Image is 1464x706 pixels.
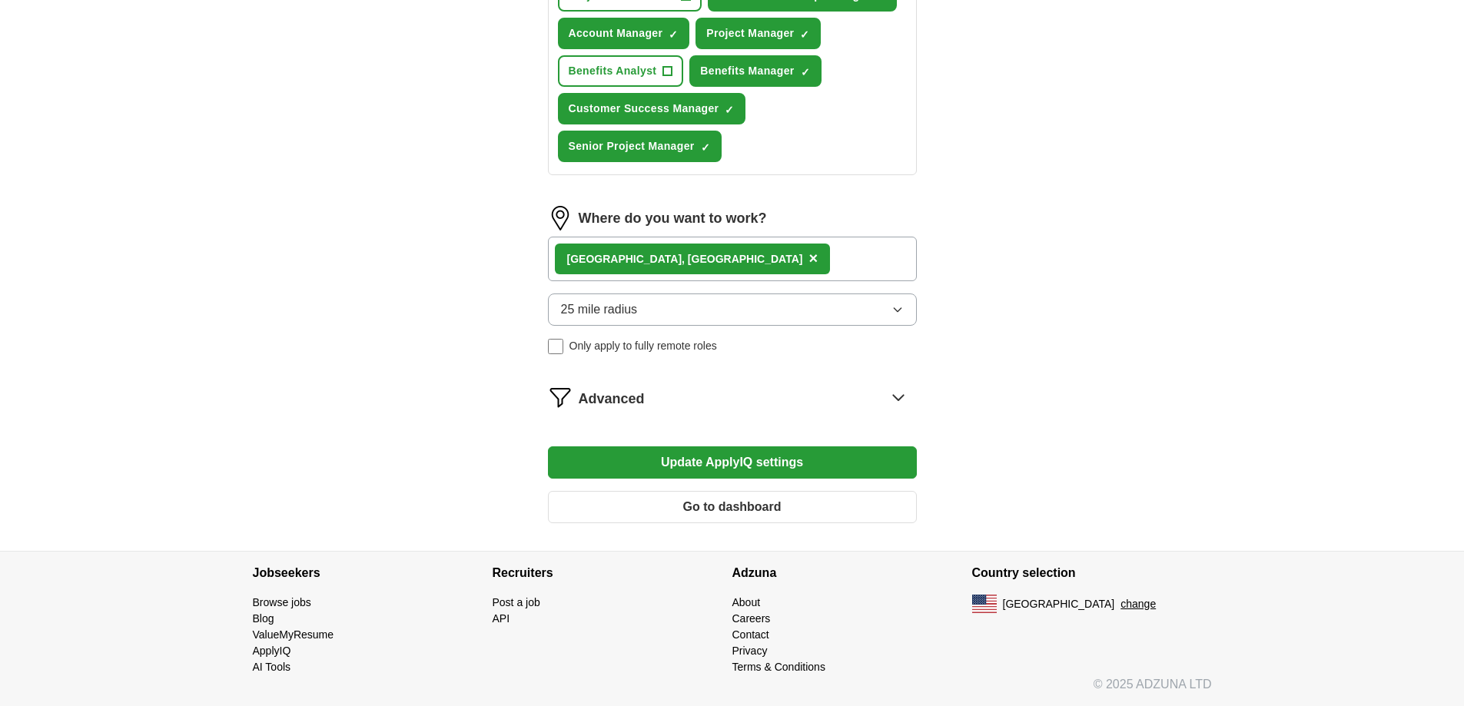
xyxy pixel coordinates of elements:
button: change [1120,596,1156,612]
span: 25 mile radius [561,300,638,319]
a: Post a job [493,596,540,608]
span: Account Manager [569,25,663,41]
button: Customer Success Manager✓ [558,93,746,124]
img: location.png [548,206,573,230]
span: × [808,250,818,267]
span: Customer Success Manager [569,101,719,117]
a: Careers [732,612,771,625]
span: Benefits Manager [700,63,794,79]
span: Advanced [579,389,645,409]
span: ✓ [725,104,734,116]
span: [GEOGRAPHIC_DATA] [1003,596,1115,612]
button: Senior Project Manager✓ [558,131,722,162]
a: Privacy [732,645,768,657]
button: Benefits Analyst [558,55,684,87]
span: ✓ [801,66,810,78]
span: ✓ [669,28,678,41]
span: Benefits Analyst [569,63,657,79]
div: [GEOGRAPHIC_DATA], [GEOGRAPHIC_DATA] [567,251,803,267]
a: ApplyIQ [253,645,291,657]
a: Browse jobs [253,596,311,608]
img: filter [548,385,573,409]
h4: Country selection [972,552,1212,595]
button: Go to dashboard [548,491,917,523]
div: © 2025 ADZUNA LTD [241,675,1224,706]
img: US flag [972,595,997,613]
label: Where do you want to work? [579,208,767,229]
a: ValueMyResume [253,628,334,641]
button: Update ApplyIQ settings [548,446,917,479]
a: Terms & Conditions [732,661,825,673]
span: Project Manager [706,25,794,41]
a: Contact [732,628,769,641]
button: Account Manager✓ [558,18,690,49]
a: AI Tools [253,661,291,673]
span: ✓ [701,141,710,154]
span: Senior Project Manager [569,138,695,154]
span: Only apply to fully remote roles [569,338,717,354]
button: 25 mile radius [548,293,917,326]
span: ✓ [800,28,809,41]
a: Blog [253,612,274,625]
button: Project Manager✓ [695,18,821,49]
input: Only apply to fully remote roles [548,339,563,354]
a: About [732,596,761,608]
a: API [493,612,510,625]
button: × [808,247,818,270]
button: Benefits Manager✓ [689,55,821,87]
